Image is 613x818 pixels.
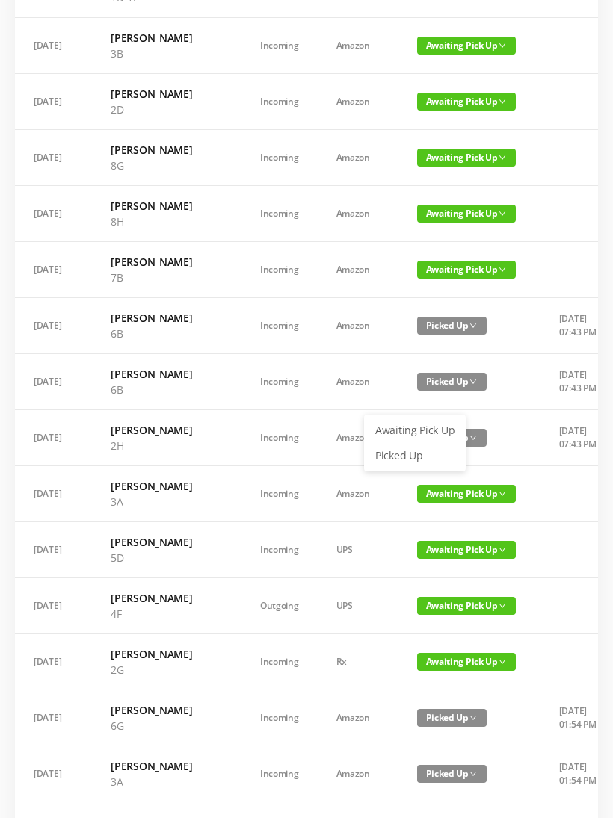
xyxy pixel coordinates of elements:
[111,422,223,438] h6: [PERSON_NAME]
[111,590,223,606] h6: [PERSON_NAME]
[111,86,223,102] h6: [PERSON_NAME]
[241,634,318,690] td: Incoming
[15,242,92,298] td: [DATE]
[15,354,92,410] td: [DATE]
[241,354,318,410] td: Incoming
[15,746,92,802] td: [DATE]
[111,534,223,550] h6: [PERSON_NAME]
[241,466,318,522] td: Incoming
[111,142,223,158] h6: [PERSON_NAME]
[499,266,506,273] i: icon: down
[15,18,92,74] td: [DATE]
[417,317,487,335] span: Picked Up
[111,662,223,678] p: 2G
[111,478,223,494] h6: [PERSON_NAME]
[111,254,223,270] h6: [PERSON_NAME]
[469,770,477,778] i: icon: down
[318,634,398,690] td: Rx
[366,418,463,442] a: Awaiting Pick Up
[318,186,398,242] td: Amazon
[318,522,398,578] td: UPS
[318,242,398,298] td: Amazon
[318,690,398,746] td: Amazon
[318,354,398,410] td: Amazon
[241,298,318,354] td: Incoming
[318,410,398,466] td: Amazon
[111,214,223,229] p: 8H
[499,98,506,105] i: icon: down
[318,130,398,186] td: Amazon
[241,690,318,746] td: Incoming
[417,205,516,223] span: Awaiting Pick Up
[318,298,398,354] td: Amazon
[111,310,223,326] h6: [PERSON_NAME]
[417,261,516,279] span: Awaiting Pick Up
[111,774,223,790] p: 3A
[499,658,506,666] i: icon: down
[241,242,318,298] td: Incoming
[499,210,506,217] i: icon: down
[241,578,318,634] td: Outgoing
[111,326,223,341] p: 6B
[318,578,398,634] td: UPS
[241,18,318,74] td: Incoming
[111,158,223,173] p: 8G
[111,46,223,61] p: 3B
[417,37,516,55] span: Awaiting Pick Up
[417,149,516,167] span: Awaiting Pick Up
[417,93,516,111] span: Awaiting Pick Up
[318,746,398,802] td: Amazon
[417,709,487,727] span: Picked Up
[111,702,223,718] h6: [PERSON_NAME]
[111,438,223,453] p: 2H
[499,602,506,610] i: icon: down
[417,653,516,671] span: Awaiting Pick Up
[111,606,223,622] p: 4F
[111,550,223,566] p: 5D
[241,746,318,802] td: Incoming
[417,373,487,391] span: Picked Up
[417,765,487,783] span: Picked Up
[241,74,318,130] td: Incoming
[366,444,463,468] a: Picked Up
[318,466,398,522] td: Amazon
[241,522,318,578] td: Incoming
[499,546,506,554] i: icon: down
[111,494,223,509] p: 3A
[15,298,92,354] td: [DATE]
[318,74,398,130] td: Amazon
[111,758,223,774] h6: [PERSON_NAME]
[469,322,477,329] i: icon: down
[15,186,92,242] td: [DATE]
[417,597,516,615] span: Awaiting Pick Up
[469,378,477,385] i: icon: down
[15,690,92,746] td: [DATE]
[111,198,223,214] h6: [PERSON_NAME]
[111,366,223,382] h6: [PERSON_NAME]
[417,541,516,559] span: Awaiting Pick Up
[111,646,223,662] h6: [PERSON_NAME]
[15,634,92,690] td: [DATE]
[318,18,398,74] td: Amazon
[241,130,318,186] td: Incoming
[417,485,516,503] span: Awaiting Pick Up
[111,30,223,46] h6: [PERSON_NAME]
[111,270,223,285] p: 7B
[111,102,223,117] p: 2D
[15,522,92,578] td: [DATE]
[241,410,318,466] td: Incoming
[499,154,506,161] i: icon: down
[499,42,506,49] i: icon: down
[15,466,92,522] td: [DATE]
[499,490,506,498] i: icon: down
[469,714,477,722] i: icon: down
[15,578,92,634] td: [DATE]
[15,130,92,186] td: [DATE]
[15,74,92,130] td: [DATE]
[111,718,223,734] p: 6G
[469,434,477,441] i: icon: down
[15,410,92,466] td: [DATE]
[111,382,223,397] p: 6B
[241,186,318,242] td: Incoming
